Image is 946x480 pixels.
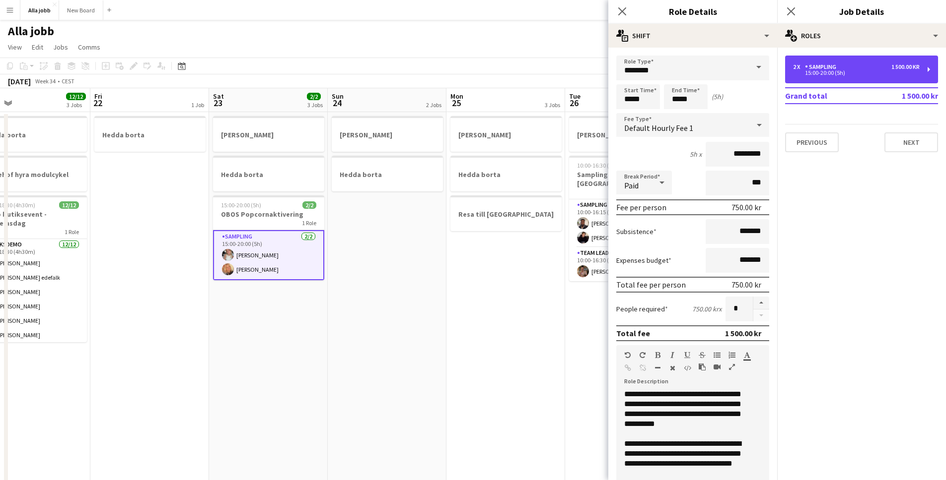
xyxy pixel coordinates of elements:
[28,41,47,54] a: Edit
[545,101,560,109] div: 3 Jobs
[616,328,650,338] div: Total fee
[753,297,769,309] button: Increase
[213,116,324,152] app-job-card: [PERSON_NAME]
[684,351,691,359] button: Underline
[4,41,26,54] a: View
[875,88,938,104] td: 1 500.00 kr
[450,156,562,191] app-job-card: Hedda borta
[785,88,875,104] td: Grand total
[67,101,85,109] div: 3 Jobs
[692,304,722,313] div: 750.00 kr x
[654,364,661,372] button: Horizontal Line
[891,63,920,70] div: 1 500.00 kr
[8,76,31,86] div: [DATE]
[731,280,761,290] div: 750.00 kr
[191,101,204,109] div: 1 Job
[608,24,777,48] div: Shift
[450,195,562,231] app-job-card: Resa till [GEOGRAPHIC_DATA]
[450,170,562,179] h3: Hedda borta
[777,24,946,48] div: Roles
[65,228,79,236] span: 1 Role
[616,227,656,236] label: Subsistence
[332,130,443,139] h3: [PERSON_NAME]
[569,199,680,247] app-card-role: Sampling2/210:00-16:15 (6h15m)[PERSON_NAME][PERSON_NAME]
[568,97,581,109] span: 26
[213,210,324,219] h3: OBOS Popcornaktivering
[569,170,680,188] h3: Sampling TINE mejerier [GEOGRAPHIC_DATA]
[569,247,680,281] app-card-role: Team Leader1/110:00-16:30 (6h30m)[PERSON_NAME]
[332,92,344,101] span: Sun
[684,364,691,372] button: HTML Code
[74,41,104,54] a: Comms
[712,92,723,101] div: (5h)
[805,63,840,70] div: Sampling
[616,256,671,265] label: Expenses budget
[302,219,316,227] span: 1 Role
[332,170,443,179] h3: Hedda borta
[616,202,666,212] div: Fee per person
[714,351,721,359] button: Unordered List
[426,101,441,109] div: 2 Jobs
[777,5,946,18] h3: Job Details
[332,156,443,191] app-job-card: Hedda borta
[94,130,206,139] h3: Hedda borta
[450,210,562,219] h3: Resa till [GEOGRAPHIC_DATA]
[884,132,938,152] button: Next
[785,132,839,152] button: Previous
[53,43,68,52] span: Jobs
[450,116,562,152] app-job-card: [PERSON_NAME]
[213,156,324,191] app-job-card: Hedda borta
[669,364,676,372] button: Clear Formatting
[690,150,702,159] div: 5h x
[212,97,224,109] span: 23
[699,363,706,371] button: Paste as plain text
[307,101,323,109] div: 3 Jobs
[728,363,735,371] button: Fullscreen
[213,130,324,139] h3: [PERSON_NAME]
[8,43,22,52] span: View
[569,116,680,152] app-job-card: [PERSON_NAME]
[94,116,206,152] app-job-card: Hedda borta
[669,351,676,359] button: Italic
[569,130,680,139] h3: [PERSON_NAME]
[616,280,686,290] div: Total fee per person
[307,93,321,100] span: 2/2
[8,24,54,39] h1: Alla jobb
[728,351,735,359] button: Ordered List
[569,156,680,281] app-job-card: 10:00-16:30 (6h30m)3/3Sampling TINE mejerier [GEOGRAPHIC_DATA]2 RolesSampling2/210:00-16:15 (6h15...
[62,77,74,85] div: CEST
[639,351,646,359] button: Redo
[32,43,43,52] span: Edit
[49,41,72,54] a: Jobs
[213,230,324,280] app-card-role: Sampling2/215:00-20:00 (5h)[PERSON_NAME][PERSON_NAME]
[93,97,102,109] span: 22
[213,92,224,101] span: Sat
[94,92,102,101] span: Fri
[616,304,668,313] label: People required
[450,92,463,101] span: Mon
[624,180,639,190] span: Paid
[213,195,324,280] app-job-card: 15:00-20:00 (5h)2/2OBOS Popcornaktivering1 RoleSampling2/215:00-20:00 (5h)[PERSON_NAME][PERSON_NAME]
[332,116,443,152] app-job-card: [PERSON_NAME]
[302,201,316,209] span: 2/2
[221,201,261,209] span: 15:00-20:00 (5h)
[330,97,344,109] span: 24
[20,0,59,20] button: Alla jobb
[731,202,761,212] div: 750.00 kr
[725,328,761,338] div: 1 500.00 kr
[714,363,721,371] button: Insert video
[569,92,581,101] span: Tue
[793,70,920,75] div: 15:00-20:00 (5h)
[59,201,79,209] span: 12/12
[624,351,631,359] button: Undo
[608,5,777,18] h3: Role Details
[33,77,58,85] span: Week 34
